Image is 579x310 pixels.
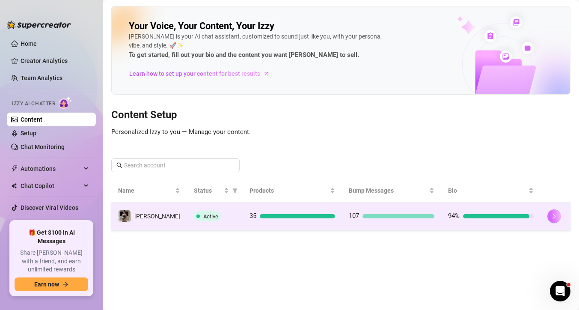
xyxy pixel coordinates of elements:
span: Automations [21,162,81,176]
span: Products [249,186,328,195]
span: right [551,213,557,219]
span: Earn now [34,281,59,288]
span: Personalized Izzy to you — Manage your content. [111,128,251,136]
strong: To get started, fill out your bio and the content you want [PERSON_NAME] to sell. [129,51,359,59]
button: right [547,209,561,223]
span: arrow-right [262,69,271,78]
span: Status [194,186,222,195]
h2: Your Voice, Your Content, Your Izzy [129,20,274,32]
h3: Content Setup [111,108,570,122]
img: AI Chatter [59,96,72,109]
a: Content [21,116,42,123]
span: Active [203,213,218,220]
div: [PERSON_NAME] is your AI chat assistant, customized to sound just like you, with your persona, vi... [129,32,386,60]
th: Products [243,179,342,203]
a: Team Analytics [21,75,62,81]
iframe: Intercom live chat [550,281,570,301]
input: Search account [124,161,228,170]
span: Bio [448,186,527,195]
span: filter [232,188,238,193]
img: Chat Copilot [11,183,17,189]
button: Earn nowarrow-right [15,277,88,291]
span: [PERSON_NAME] [134,213,180,220]
th: Bio [441,179,540,203]
span: Bump Messages [349,186,428,195]
a: Discover Viral Videos [21,204,78,211]
th: Status [187,179,243,203]
span: 94% [448,212,460,220]
th: Bump Messages [342,179,441,203]
span: Name [118,186,173,195]
a: Creator Analytics [21,54,89,68]
img: Billie [119,210,131,222]
img: ai-chatter-content-library-cLFOSyPT.png [437,7,570,94]
th: Name [111,179,187,203]
a: Chat Monitoring [21,143,65,150]
img: logo-BBDzfeDw.svg [7,21,71,29]
span: arrow-right [62,281,68,287]
span: search [116,162,122,168]
span: Learn how to set up your content for best results [129,69,260,78]
span: 🎁 Get $100 in AI Messages [15,229,88,245]
a: Learn how to set up your content for best results [129,67,276,80]
a: Home [21,40,37,47]
span: Izzy AI Chatter [12,100,55,108]
a: Setup [21,130,36,137]
span: 35 [249,212,256,220]
span: Share [PERSON_NAME] with a friend, and earn unlimited rewards [15,249,88,274]
span: Chat Copilot [21,179,81,193]
span: 107 [349,212,359,220]
span: thunderbolt [11,165,18,172]
span: filter [231,184,239,197]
